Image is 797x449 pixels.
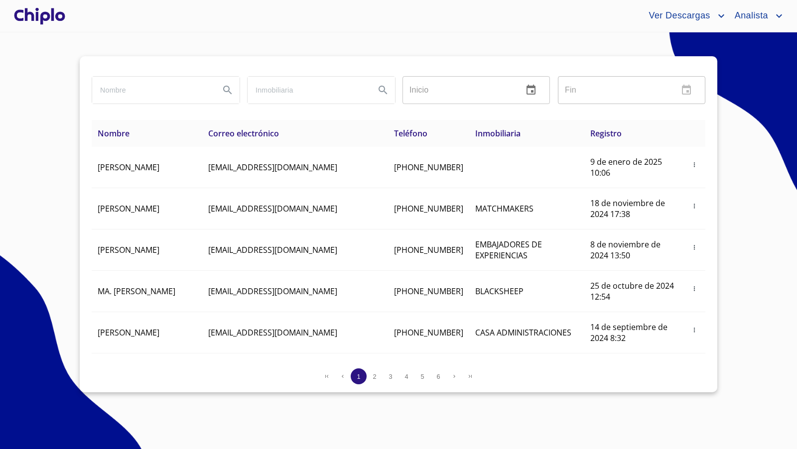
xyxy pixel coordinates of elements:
[475,239,542,261] span: EMBAJADORES DE EXPERIENCIAS
[389,373,392,380] span: 3
[727,8,773,24] span: Analista
[98,162,159,173] span: [PERSON_NAME]
[641,8,727,24] button: account of current user
[248,77,367,104] input: search
[590,128,622,139] span: Registro
[475,327,571,338] span: CASA ADMINISTRACIONES
[367,368,383,384] button: 2
[475,203,533,214] span: MATCHMAKERS
[208,162,337,173] span: [EMAIL_ADDRESS][DOMAIN_NAME]
[420,373,424,380] span: 5
[475,286,524,297] span: BLACKSHEEP
[208,327,337,338] span: [EMAIL_ADDRESS][DOMAIN_NAME]
[208,203,337,214] span: [EMAIL_ADDRESS][DOMAIN_NAME]
[98,128,130,139] span: Nombre
[394,244,463,255] span: [PHONE_NUMBER]
[351,368,367,384] button: 1
[394,327,463,338] span: [PHONE_NUMBER]
[590,156,662,178] span: 9 de enero de 2025 10:06
[641,8,715,24] span: Ver Descargas
[590,322,667,343] span: 14 de septiembre de 2024 8:32
[208,286,337,297] span: [EMAIL_ADDRESS][DOMAIN_NAME]
[394,162,463,173] span: [PHONE_NUMBER]
[590,198,665,220] span: 18 de noviembre de 2024 17:38
[98,244,159,255] span: [PERSON_NAME]
[414,368,430,384] button: 5
[371,78,395,102] button: Search
[383,368,398,384] button: 3
[590,239,661,261] span: 8 de noviembre de 2024 13:50
[98,203,159,214] span: [PERSON_NAME]
[216,78,240,102] button: Search
[436,373,440,380] span: 6
[208,244,337,255] span: [EMAIL_ADDRESS][DOMAIN_NAME]
[357,373,360,380] span: 1
[590,280,674,302] span: 25 de octubre de 2024 12:54
[475,128,521,139] span: Inmobiliaria
[394,286,463,297] span: [PHONE_NUMBER]
[98,327,159,338] span: [PERSON_NAME]
[404,373,408,380] span: 4
[208,128,279,139] span: Correo electrónico
[398,368,414,384] button: 4
[373,373,376,380] span: 2
[394,128,427,139] span: Teléfono
[92,77,212,104] input: search
[394,203,463,214] span: [PHONE_NUMBER]
[430,368,446,384] button: 6
[727,8,785,24] button: account of current user
[98,286,175,297] span: MA. [PERSON_NAME]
